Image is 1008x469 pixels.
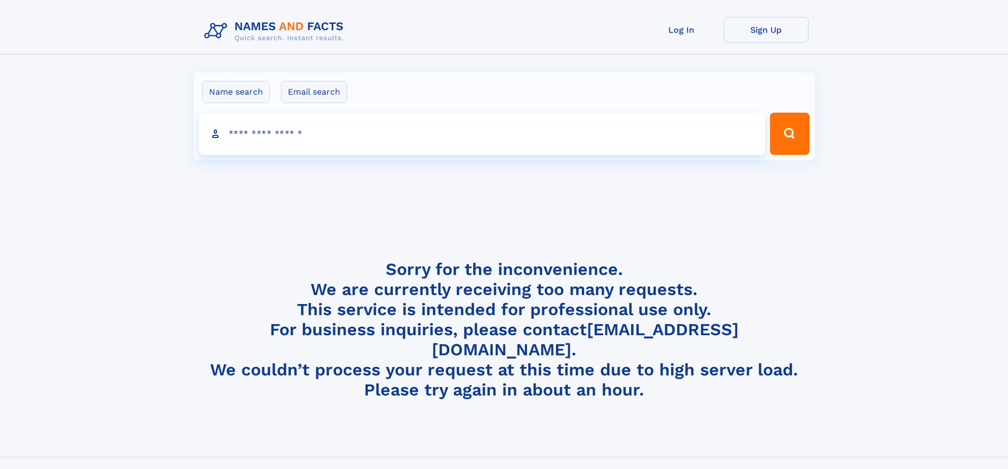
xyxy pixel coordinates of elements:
[200,259,809,400] h4: Sorry for the inconvenience. We are currently receiving too many requests. This service is intend...
[199,113,766,155] input: search input
[639,17,724,43] a: Log In
[281,81,347,103] label: Email search
[200,17,352,45] img: Logo Names and Facts
[770,113,809,155] button: Search Button
[724,17,809,43] a: Sign Up
[432,319,739,360] a: [EMAIL_ADDRESS][DOMAIN_NAME]
[202,81,270,103] label: Name search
